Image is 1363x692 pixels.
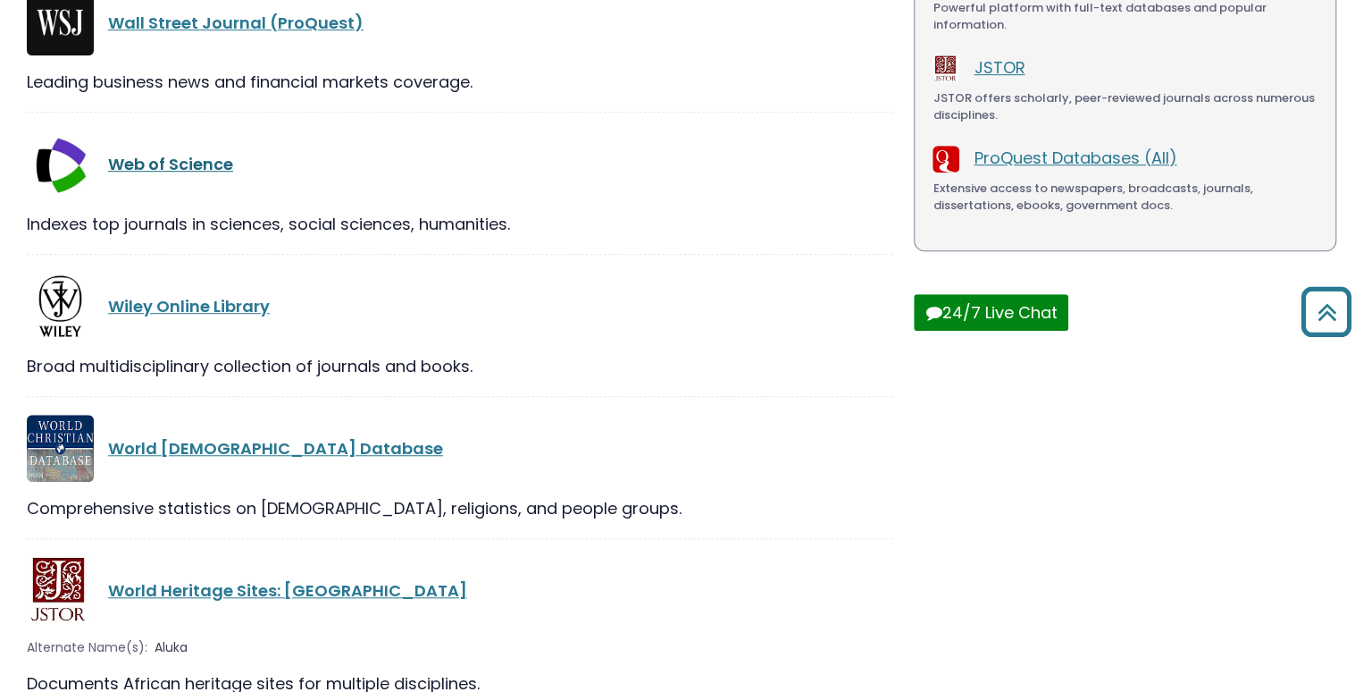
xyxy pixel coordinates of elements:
div: Indexes top journals in sciences, social sciences, humanities. [27,212,892,236]
div: JSTOR offers scholarly, peer-reviewed journals across numerous disciplines. [932,89,1317,124]
div: Comprehensive statistics on [DEMOGRAPHIC_DATA], religions, and people groups. [27,496,892,520]
a: World [DEMOGRAPHIC_DATA] Database [108,437,443,460]
div: Extensive access to newspapers, broadcasts, journals, dissertations, ebooks, government docs. [932,180,1317,215]
button: 24/7 Live Chat [914,294,1068,331]
a: Wall Street Journal (ProQuest) [108,12,364,34]
div: Leading business news and financial markets coverage. [27,70,892,94]
a: JSTOR [974,56,1024,79]
a: World Heritage Sites: [GEOGRAPHIC_DATA] [108,579,467,602]
a: Wiley Online Library [108,295,270,317]
a: ProQuest Databases (All) [974,147,1176,169]
a: Web of Science [108,153,233,175]
div: Broad multidisciplinary collection of journals and books. [27,354,892,378]
span: Aluka [155,638,188,657]
a: Back to Top [1294,295,1359,328]
span: Alternate Name(s): [27,638,147,657]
